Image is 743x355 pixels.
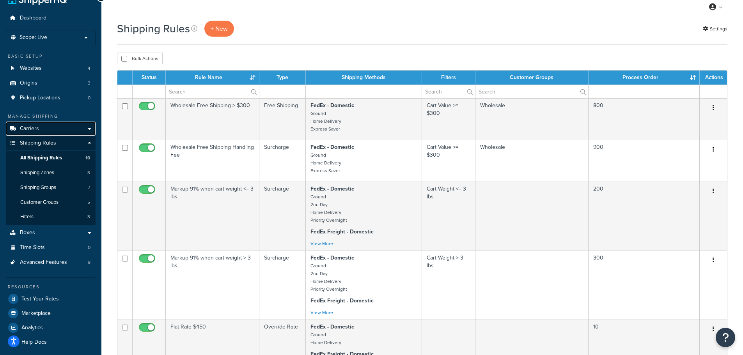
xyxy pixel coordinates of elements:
a: Shipping Groups 7 [6,180,96,195]
span: Marketplace [21,310,51,317]
small: Ground 2nd Day Home Delivery Priority Overnight [310,262,347,293]
strong: FedEx Freight - Domestic [310,228,374,236]
li: Shipping Groups [6,180,96,195]
li: Time Slots [6,240,96,255]
span: Pickup Locations [20,95,60,101]
small: Ground Home Delivery Express Saver [310,152,341,174]
td: Free Shipping [259,98,306,140]
a: Settings [703,23,727,34]
td: Surcharge [259,182,306,251]
span: All Shipping Rules [20,155,62,161]
th: Shipping Methods [306,71,422,85]
span: Dashboard [20,15,46,21]
a: Marketplace [6,306,96,320]
strong: FedEx - Domestic [310,323,354,331]
th: Process Order : activate to sort column ascending [589,71,700,85]
span: 4 [88,65,90,72]
a: Dashboard [6,11,96,25]
h1: Shipping Rules [117,21,190,36]
span: 5 [87,199,90,206]
span: 0 [88,95,90,101]
a: Test Your Rates [6,292,96,306]
span: Shipping Rules [20,140,56,147]
button: Open Resource Center [716,328,735,347]
a: View More [310,309,333,316]
div: Basic Setup [6,53,96,60]
span: Time Slots [20,244,45,251]
a: Shipping Zones 3 [6,166,96,180]
span: Shipping Groups [20,184,56,191]
li: Filters [6,210,96,224]
td: Surcharge [259,251,306,320]
input: Search [422,85,475,98]
input: Search [166,85,259,98]
a: Pickup Locations 0 [6,91,96,105]
a: Shipping Rules [6,136,96,150]
td: Markup 91% when cart weight > 3 lbs [166,251,259,320]
td: Wholesale [475,140,589,182]
th: Type [259,71,306,85]
span: Shipping Zones [20,170,54,176]
td: 300 [589,251,700,320]
a: Time Slots 0 [6,240,96,255]
a: Analytics [6,321,96,335]
a: Customer Groups 5 [6,195,96,210]
span: Customer Groups [20,199,59,206]
strong: FedEx - Domestic [310,254,354,262]
a: Advanced Features 9 [6,255,96,270]
p: + New [204,21,234,37]
td: Cart Value >= $300 [422,140,475,182]
a: Websites 4 [6,61,96,76]
a: View More [310,240,333,247]
li: Pickup Locations [6,91,96,105]
span: Advanced Features [20,259,67,266]
li: Customer Groups [6,195,96,210]
td: Markup 91% when cart weight <= 3 lbs [166,182,259,251]
td: 800 [589,98,700,140]
span: Test Your Rates [21,296,59,302]
li: Shipping Zones [6,166,96,180]
td: Wholesale Free Shipping Handling Fee [166,140,259,182]
a: Carriers [6,122,96,136]
span: Scope: Live [20,34,47,41]
span: Websites [20,65,42,72]
strong: FedEx Freight - Domestic [310,297,374,305]
input: Search [475,85,589,98]
a: Help Docs [6,335,96,349]
th: Rule Name : activate to sort column ascending [166,71,259,85]
li: Origins [6,76,96,90]
td: Cart Value >= $300 [422,98,475,140]
td: 200 [589,182,700,251]
a: Origins 3 [6,76,96,90]
td: 900 [589,140,700,182]
span: 7 [88,184,90,191]
small: Ground Home Delivery Express Saver [310,110,341,132]
div: Manage Shipping [6,113,96,120]
span: Origins [20,80,37,87]
strong: FedEx - Domestic [310,101,354,110]
span: 3 [87,170,90,176]
span: 3 [88,80,90,87]
a: All Shipping Rules 10 [6,151,96,165]
div: Resources [6,284,96,290]
button: Bulk Actions [117,53,163,64]
a: Boxes [6,226,96,240]
span: 9 [88,259,90,266]
li: All Shipping Rules [6,151,96,165]
span: 0 [88,244,90,251]
a: Filters 3 [6,210,96,224]
td: Wholesale Free Shipping > $300 [166,98,259,140]
span: Analytics [21,325,43,331]
li: Shipping Rules [6,136,96,225]
strong: FedEx - Domestic [310,185,354,193]
small: Ground Home Delivery [310,331,341,346]
span: Carriers [20,125,39,132]
td: Surcharge [259,140,306,182]
span: 10 [85,155,90,161]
